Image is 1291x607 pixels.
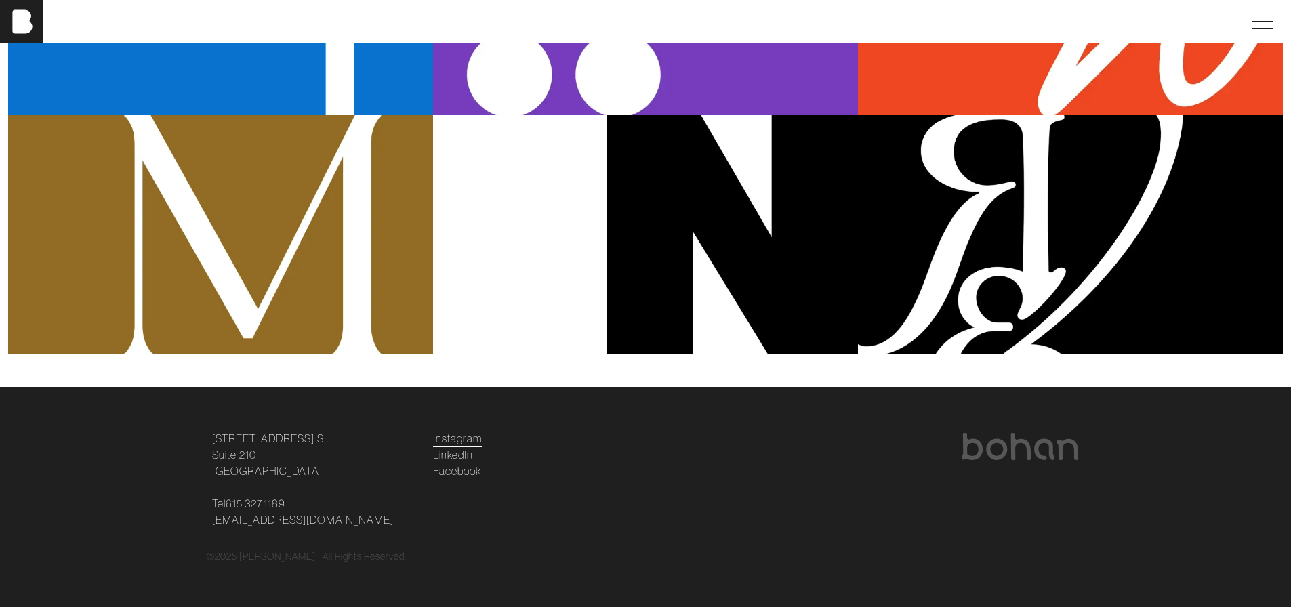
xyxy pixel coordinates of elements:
[433,430,482,446] a: Instagram
[226,495,285,511] a: 615.327.1189
[212,430,326,479] a: [STREET_ADDRESS] S.Suite 210[GEOGRAPHIC_DATA]
[212,495,417,528] p: Tel
[239,549,407,564] p: [PERSON_NAME] | All Rights Reserved.
[433,446,473,463] a: LinkedIn
[207,549,1085,564] div: © 2025
[433,463,481,479] a: Facebook
[212,511,394,528] a: [EMAIL_ADDRESS][DOMAIN_NAME]
[960,433,1080,460] img: bohan logo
